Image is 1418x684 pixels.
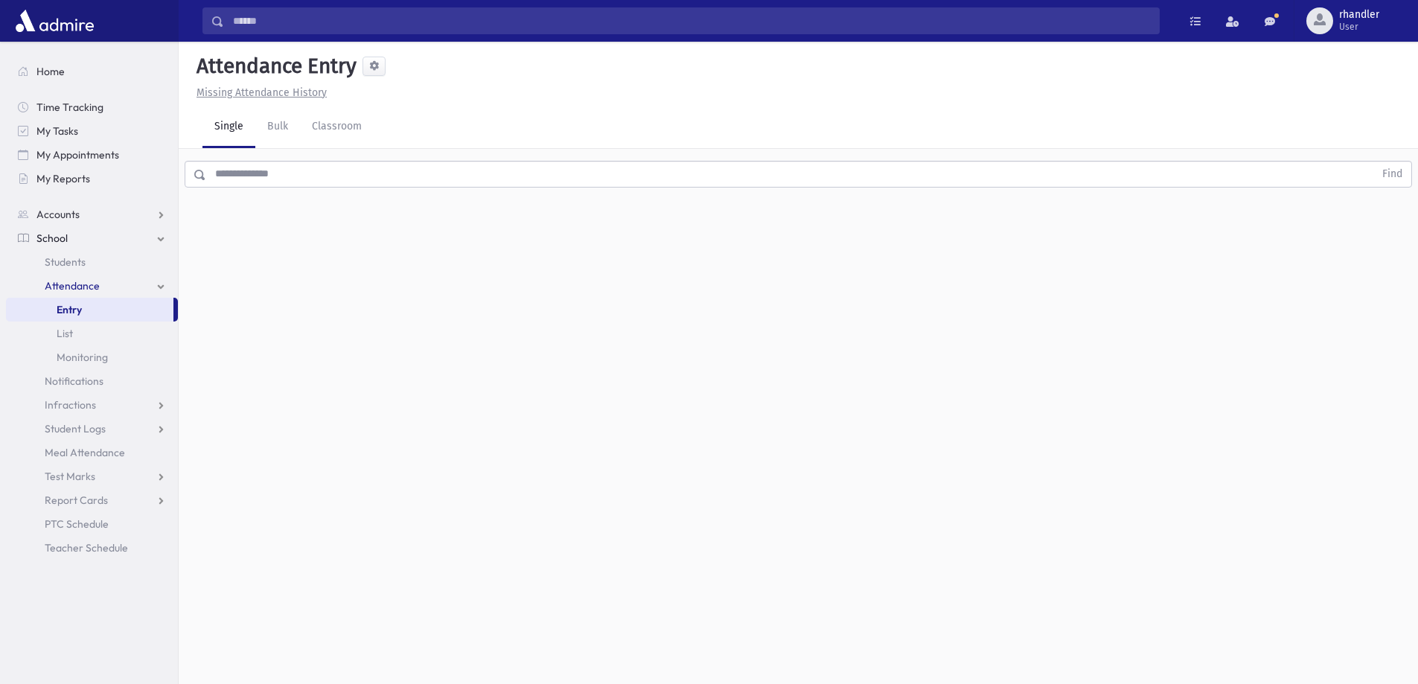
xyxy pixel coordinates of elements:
a: Single [202,106,255,148]
a: Classroom [300,106,374,148]
span: Home [36,65,65,78]
a: My Reports [6,167,178,191]
span: Accounts [36,208,80,221]
span: Teacher Schedule [45,541,128,554]
a: Attendance [6,274,178,298]
a: Meal Attendance [6,441,178,464]
a: List [6,322,178,345]
a: Bulk [255,106,300,148]
span: Time Tracking [36,100,103,114]
span: Infractions [45,398,96,412]
span: Monitoring [57,351,108,364]
span: User [1339,21,1379,33]
a: School [6,226,178,250]
input: Search [224,7,1159,34]
a: Time Tracking [6,95,178,119]
span: PTC Schedule [45,517,109,531]
a: Notifications [6,369,178,393]
span: Students [45,255,86,269]
a: My Tasks [6,119,178,143]
span: rhandler [1339,9,1379,21]
img: AdmirePro [12,6,98,36]
span: My Reports [36,172,90,185]
span: Entry [57,303,82,316]
a: Entry [6,298,173,322]
span: School [36,231,68,245]
h5: Attendance Entry [191,54,357,79]
a: Infractions [6,393,178,417]
a: Test Marks [6,464,178,488]
a: Teacher Schedule [6,536,178,560]
span: Test Marks [45,470,95,483]
span: My Appointments [36,148,119,162]
a: Students [6,250,178,274]
a: Monitoring [6,345,178,369]
a: Student Logs [6,417,178,441]
span: Report Cards [45,493,108,507]
a: Accounts [6,202,178,226]
span: Attendance [45,279,100,293]
span: My Tasks [36,124,78,138]
button: Find [1373,162,1411,187]
a: Missing Attendance History [191,86,327,99]
span: Student Logs [45,422,106,435]
a: Report Cards [6,488,178,512]
span: Notifications [45,374,103,388]
a: PTC Schedule [6,512,178,536]
a: Home [6,60,178,83]
a: My Appointments [6,143,178,167]
u: Missing Attendance History [197,86,327,99]
span: List [57,327,73,340]
span: Meal Attendance [45,446,125,459]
